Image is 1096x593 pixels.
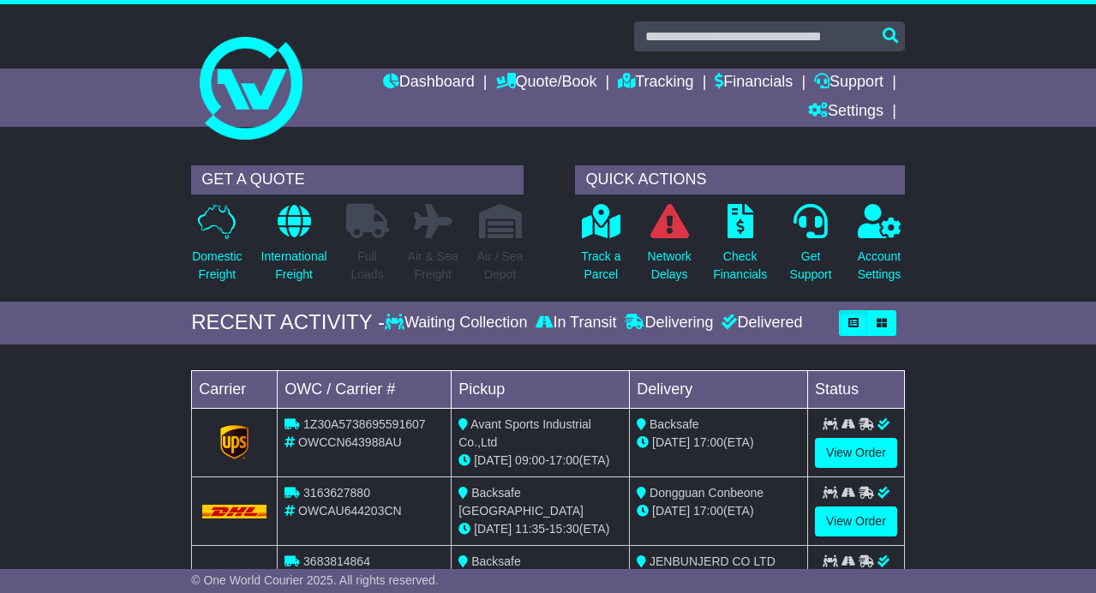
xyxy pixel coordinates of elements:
[202,505,267,518] img: DHL.png
[474,453,512,467] span: [DATE]
[531,314,620,332] div: In Transit
[383,69,475,98] a: Dashboard
[580,203,621,293] a: Track aParcel
[618,69,693,98] a: Tracking
[549,453,579,467] span: 17:00
[458,520,622,538] div: - (ETA)
[652,504,690,518] span: [DATE]
[637,502,800,520] div: (ETA)
[303,486,370,500] span: 3163627880
[647,203,692,293] a: NetworkDelays
[474,522,512,536] span: [DATE]
[458,417,591,449] span: Avant Sports Industrial Co.,Ltd
[515,453,545,467] span: 09:00
[515,522,545,536] span: 11:35
[652,435,690,449] span: [DATE]
[191,310,385,335] div: RECENT ACTIVITY -
[496,69,597,98] a: Quote/Book
[477,248,524,284] p: Air / Sea Depot
[575,165,904,195] div: QUICK ACTIONS
[815,438,897,468] a: View Order
[191,573,439,587] span: © One World Courier 2025. All rights reserved.
[192,248,242,284] p: Domestic Freight
[789,203,833,293] a: GetSupport
[650,417,699,431] span: Backsafe
[549,522,579,536] span: 15:30
[458,452,622,470] div: - (ETA)
[303,417,425,431] span: 1Z30A5738695591607
[814,69,883,98] a: Support
[858,248,901,284] p: Account Settings
[298,435,402,449] span: OWCCN643988AU
[648,248,692,284] p: Network Delays
[620,314,717,332] div: Delivering
[261,203,328,293] a: InternationalFreight
[220,425,249,459] img: GetCarrierServiceLogo
[298,504,402,518] span: OWCAU644203CN
[630,370,808,408] td: Delivery
[808,98,883,127] a: Settings
[808,370,905,408] td: Status
[715,69,793,98] a: Financials
[717,314,802,332] div: Delivered
[191,203,243,293] a: DomesticFreight
[650,554,776,568] span: JENBUNJERD CO LTD
[452,370,630,408] td: Pickup
[581,248,620,284] p: Track a Parcel
[857,203,902,293] a: AccountSettings
[458,486,584,518] span: Backsafe [GEOGRAPHIC_DATA]
[713,248,767,284] p: Check Financials
[637,434,800,452] div: (ETA)
[303,554,370,568] span: 3683814864
[278,370,452,408] td: OWC / Carrier #
[346,248,389,284] p: Full Loads
[790,248,832,284] p: Get Support
[650,486,764,500] span: Dongguan Conbeone
[693,504,723,518] span: 17:00
[712,203,768,293] a: CheckFinancials
[191,165,524,195] div: GET A QUOTE
[408,248,458,284] p: Air & Sea Freight
[693,435,723,449] span: 17:00
[261,248,327,284] p: International Freight
[385,314,531,332] div: Waiting Collection
[192,370,278,408] td: Carrier
[815,506,897,536] a: View Order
